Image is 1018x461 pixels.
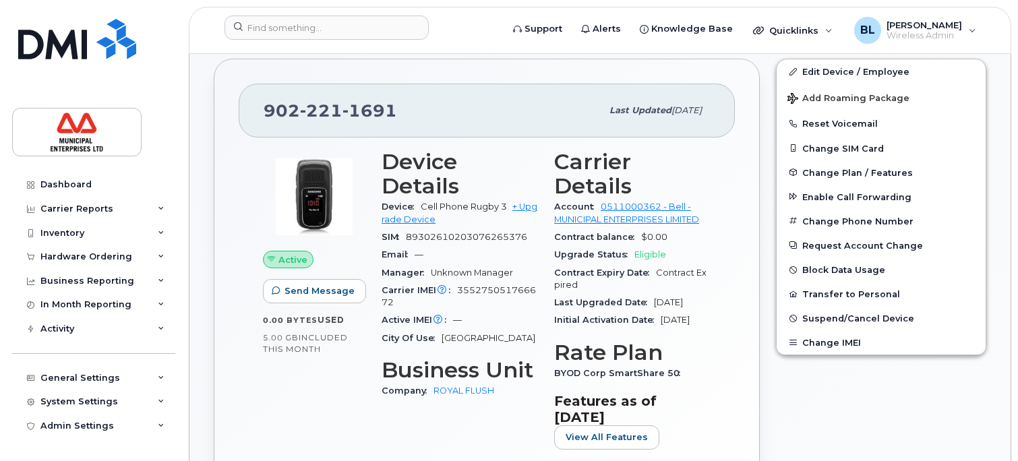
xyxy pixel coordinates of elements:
[406,232,527,242] span: 89302610203076265376
[431,268,513,278] span: Unknown Manager
[554,268,656,278] span: Contract Expiry Date
[769,25,818,36] span: Quicklinks
[263,333,299,342] span: 5.00 GB
[802,313,914,324] span: Suspend/Cancel Device
[777,111,986,135] button: Reset Voicemail
[382,386,433,396] span: Company
[263,279,366,303] button: Send Message
[554,340,711,365] h3: Rate Plan
[661,315,690,325] span: [DATE]
[887,30,962,41] span: Wireless Admin
[554,202,601,212] span: Account
[630,16,742,42] a: Knowledge Base
[554,232,641,242] span: Contract balance
[554,393,711,425] h3: Features as of [DATE]
[802,191,911,202] span: Enable Call Forwarding
[263,315,318,325] span: 0.00 Bytes
[671,105,702,115] span: [DATE]
[382,249,415,259] span: Email
[453,315,462,325] span: —
[433,386,494,396] a: ROYAL FLUSH
[845,17,986,44] div: Brad Lyons
[887,20,962,30] span: [PERSON_NAME]
[554,150,711,198] h3: Carrier Details
[554,425,659,450] button: View All Features
[787,93,909,106] span: Add Roaming Package
[382,202,421,212] span: Device
[777,160,986,185] button: Change Plan / Features
[777,306,986,330] button: Suspend/Cancel Device
[525,22,562,36] span: Support
[609,105,671,115] span: Last updated
[654,297,683,307] span: [DATE]
[382,285,457,295] span: Carrier IMEI
[802,167,913,177] span: Change Plan / Features
[651,22,733,36] span: Knowledge Base
[593,22,621,36] span: Alerts
[300,100,342,121] span: 221
[382,268,431,278] span: Manager
[566,431,648,443] span: View All Features
[421,202,507,212] span: Cell Phone Rugby 3
[382,358,538,382] h3: Business Unit
[263,332,348,355] span: included this month
[554,268,707,290] span: Contract Expired
[264,100,397,121] span: 902
[572,16,630,42] a: Alerts
[777,59,986,84] a: Edit Device / Employee
[382,333,442,343] span: City Of Use
[641,232,667,242] span: $0.00
[777,185,986,209] button: Enable Call Forwarding
[777,282,986,306] button: Transfer to Personal
[224,16,429,40] input: Find something...
[554,315,661,325] span: Initial Activation Date
[285,284,355,297] span: Send Message
[777,209,986,233] button: Change Phone Number
[382,315,453,325] span: Active IMEI
[318,315,345,325] span: used
[342,100,397,121] span: 1691
[860,22,875,38] span: BL
[554,368,687,378] span: BYOD Corp SmartShare 50
[554,202,699,224] a: 0511000362 - Bell - MUNICIPAL ENTERPRISES LIMITED
[554,297,654,307] span: Last Upgraded Date
[442,333,535,343] span: [GEOGRAPHIC_DATA]
[777,233,986,257] button: Request Account Change
[278,253,307,266] span: Active
[382,150,538,198] h3: Device Details
[777,257,986,282] button: Block Data Usage
[415,249,423,259] span: —
[744,17,842,44] div: Quicklinks
[382,202,537,224] a: + Upgrade Device
[777,330,986,355] button: Change IMEI
[274,156,355,237] img: image20231002-3703462-r2r9e3.jpeg
[382,232,406,242] span: SIM
[777,136,986,160] button: Change SIM Card
[504,16,572,42] a: Support
[634,249,666,259] span: Eligible
[382,285,536,307] span: 355275051766672
[777,84,986,111] button: Add Roaming Package
[554,249,634,259] span: Upgrade Status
